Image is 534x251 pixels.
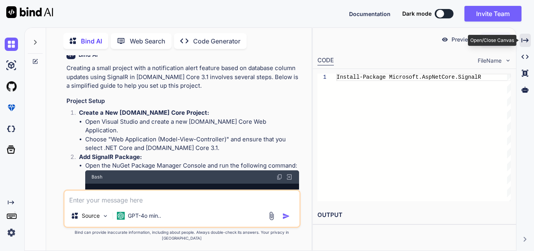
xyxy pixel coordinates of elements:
[505,57,511,64] img: chevron down
[117,212,125,220] img: GPT-4o mini
[468,35,516,46] div: Open/Close Canvas
[79,109,209,116] strong: Create a New [DOMAIN_NAME] Core Project:
[85,161,299,204] li: Open the NuGet Package Manager Console and run the following command:
[5,59,18,72] img: ai-studio
[282,212,290,220] img: icon
[85,135,299,153] li: Choose "Web Application (Model-View-Controller)" and ensure that you select .NET Core and [DOMAIN...
[66,64,299,90] p: Creating a small project with a notification alert feature based on database column updates using...
[337,74,481,80] span: Install-Package Microsoft.AspNetCore.SignalR
[349,10,391,18] button: Documentation
[276,174,283,180] img: copy
[478,57,502,65] span: FileName
[5,226,18,239] img: settings
[193,36,240,46] p: Code Generator
[79,153,142,161] strong: Add SignalR Package:
[81,36,102,46] p: Bind AI
[267,211,276,220] img: attachment
[130,36,165,46] p: Web Search
[85,117,299,135] li: Open Visual Studio and create a new [DOMAIN_NAME] Core Web Application.
[5,80,18,93] img: githubLight
[313,206,516,224] h2: OUTPUT
[317,74,326,81] div: 1
[128,212,161,220] p: GPT-4o min..
[102,213,109,219] img: Pick Models
[349,11,391,17] span: Documentation
[63,229,301,241] p: Bind can provide inaccurate information, including about people. Always double-check its answers....
[452,36,473,43] p: Preview
[5,122,18,135] img: darkCloudIdeIcon
[82,212,100,220] p: Source
[5,101,18,114] img: premium
[317,56,334,65] div: CODE
[91,174,102,180] span: Bash
[464,6,521,22] button: Invite Team
[5,38,18,51] img: chat
[286,173,293,181] img: Open in Browser
[66,97,299,106] h3: Project Setup
[441,36,448,43] img: preview
[6,6,53,18] img: Bind AI
[402,10,432,18] span: Dark mode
